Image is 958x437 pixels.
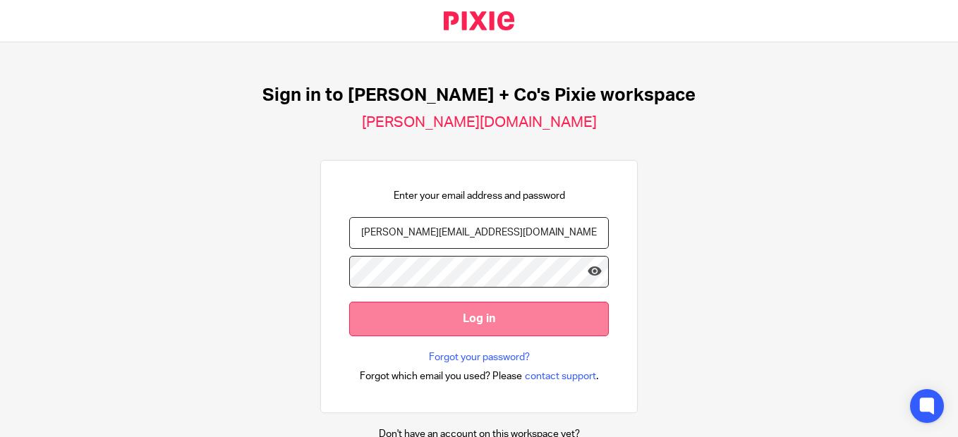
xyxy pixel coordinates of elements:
input: name@example.com [349,217,609,249]
h2: [PERSON_NAME][DOMAIN_NAME] [362,113,597,132]
div: . [360,368,599,384]
span: Forgot which email you used? Please [360,369,522,383]
input: Log in [349,302,609,336]
span: contact support [525,369,596,383]
h1: Sign in to [PERSON_NAME] + Co's Pixie workspace [262,85,696,106]
p: Enter your email address and password [394,189,565,203]
a: Forgot your password? [429,350,530,364]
